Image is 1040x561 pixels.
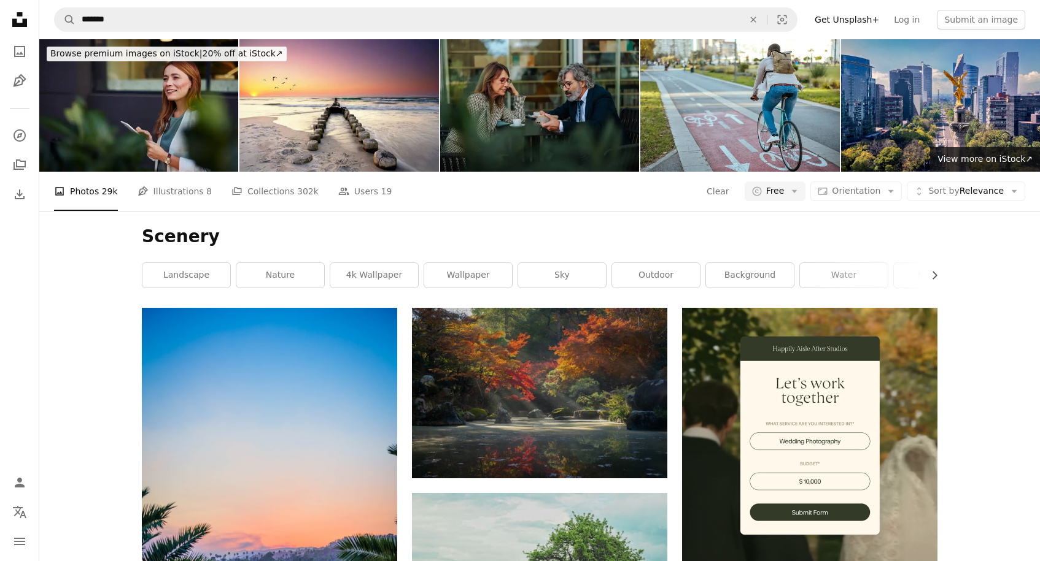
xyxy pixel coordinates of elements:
[612,263,700,288] a: outdoor
[338,172,392,211] a: Users 19
[47,47,287,61] div: 20% off at iStock ↗
[138,172,212,211] a: Illustrations 8
[412,308,667,478] img: red and green trees beside river during daytime
[832,186,880,196] span: Orientation
[745,181,806,201] button: Free
[7,39,32,64] a: Photos
[706,263,794,288] a: background
[7,153,32,177] a: Collections
[7,7,32,34] a: Home — Unsplash
[7,470,32,495] a: Log in / Sign up
[841,39,1040,172] img: Golden Angel atop Monument in Mexico City
[887,10,927,29] a: Log in
[231,172,319,211] a: Collections 302k
[930,147,1040,172] a: View more on iStock↗
[7,123,32,148] a: Explore
[236,263,324,288] a: nature
[928,185,1004,197] span: Relevance
[800,263,888,288] a: water
[206,185,212,198] span: 8
[907,181,1025,201] button: Sort byRelevance
[766,185,785,197] span: Free
[7,500,32,524] button: Language
[239,39,438,172] img: long wooden groyne over the sea on Baltic Sea beach in sunset light
[937,10,1025,29] button: Submit an image
[330,263,418,288] a: 4k wallpaper
[440,39,639,172] img: Business people having a meeting at a coffee shop using a phone
[7,69,32,93] a: Illustrations
[50,48,202,58] span: Browse premium images on iStock |
[142,263,230,288] a: landscape
[412,387,667,399] a: red and green trees beside river during daytime
[894,263,982,288] a: mountain
[142,494,397,505] a: palm tree leaf near at body of water
[937,154,1033,164] span: View more on iStock ↗
[39,39,294,69] a: Browse premium images on iStock|20% off at iStock↗
[424,263,512,288] a: wallpaper
[706,181,730,201] button: Clear
[297,185,319,198] span: 302k
[807,10,887,29] a: Get Unsplash+
[54,7,797,32] form: Find visuals sitewide
[381,185,392,198] span: 19
[7,529,32,554] button: Menu
[39,39,238,172] img: Businesswoman Using Tablet In Front Of The Office Building
[923,263,937,288] button: scroll list to the right
[740,8,767,31] button: Clear
[810,181,902,201] button: Orientation
[928,186,959,196] span: Sort by
[142,226,937,248] h1: Scenery
[7,182,32,207] a: Download History
[640,39,839,172] img: Cyclist in city traffic using the bicycle lane
[55,8,76,31] button: Search Unsplash
[518,263,606,288] a: sky
[767,8,797,31] button: Visual search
